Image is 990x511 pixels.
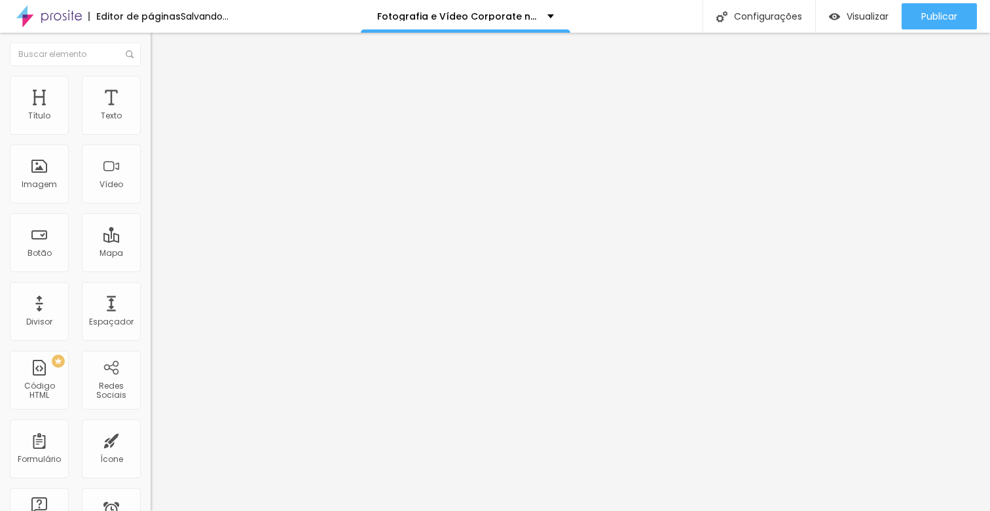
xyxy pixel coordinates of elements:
button: Publicar [902,3,977,29]
img: Icone [716,11,727,22]
div: Texto [101,111,122,120]
div: Espaçador [89,317,134,326]
div: Botão [27,249,52,258]
div: Editor de páginas [88,12,181,21]
div: Imagem [22,180,57,189]
img: view-1.svg [829,11,840,22]
p: Fotografia e Vídeo Corporate no [GEOGRAPHIC_DATA] | Imagens de Impacto para a sua Marca [377,12,538,21]
img: Icone [126,50,134,58]
span: Visualizar [847,11,889,22]
span: Publicar [921,11,957,22]
div: Código HTML [13,381,65,400]
div: Salvando... [181,12,229,21]
div: Mapa [100,249,123,258]
iframe: Editor [151,33,990,511]
button: Visualizar [816,3,902,29]
div: Título [28,111,50,120]
div: Vídeo [100,180,123,189]
div: Formulário [18,455,61,464]
div: Divisor [26,317,52,326]
div: Redes Sociais [85,381,137,400]
input: Buscar elemento [10,43,141,66]
div: Ícone [100,455,123,464]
